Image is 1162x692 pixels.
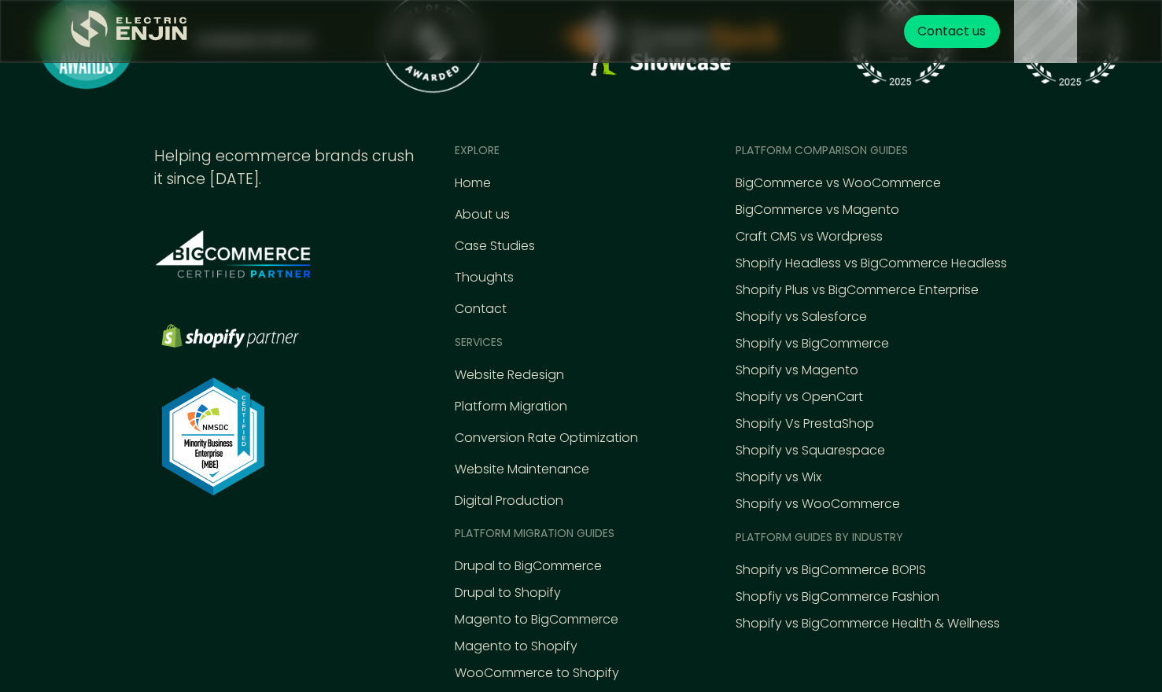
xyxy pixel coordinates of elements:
[736,414,874,433] a: Shopify Vs PrestaShop
[736,174,941,193] a: BigCommerce vs WooCommerce
[455,610,618,629] a: Magento to BigCommerce
[455,237,535,256] a: Case Studies
[455,142,500,159] div: EXPLORE
[736,254,1007,273] a: Shopify Headless vs BigCommerce Headless
[455,583,561,602] a: Drupal to Shopify
[736,495,900,513] a: Shopify vs WooCommerce
[736,441,885,460] a: Shopify vs Squarespace
[736,201,899,219] a: BigCommerce vs Magento
[455,429,638,447] a: Conversion Rate Optimization
[736,614,1000,633] a: Shopify vs BigCommerce Health & Wellness
[736,388,863,407] a: Shopify vs OpenCart
[154,145,417,191] div: Helping ecommerce brands crush it since [DATE].
[455,491,563,510] a: Digital Production
[455,460,589,479] a: Website Maintenance
[455,268,514,287] a: Thoughts
[455,397,567,416] a: Platform Migration
[736,227,883,246] a: Craft CMS vs Wordpress
[455,334,503,351] div: Services
[455,300,507,318] a: Contact
[736,281,979,300] a: Shopify Plus vs BigCommerce Enterprise
[736,468,821,487] a: Shopify vs Wix
[455,557,602,576] a: Drupal to BigCommerce
[736,334,889,353] a: Shopify vs BigCommerce
[736,587,939,606] a: Shopfiy vs BigCommerce Fashion
[455,637,577,656] a: Magento to Shopify
[736,307,867,326] a: Shopify vs Salesforce
[455,664,619,683] a: WooCommerce to Shopify
[904,15,1001,48] a: Contact us
[455,525,614,542] div: Platform MIGRATION Guides
[455,205,510,224] a: About us
[736,361,858,380] a: Shopify vs Magento
[917,22,986,41] div: Contact us
[455,174,491,193] a: Home
[736,529,903,546] div: Platform guides by industry
[736,561,926,580] a: Shopify vs BigCommerce BOPIS
[455,366,564,385] a: Website Redesign
[71,10,189,53] a: home
[736,142,908,159] div: Platform comparison Guides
